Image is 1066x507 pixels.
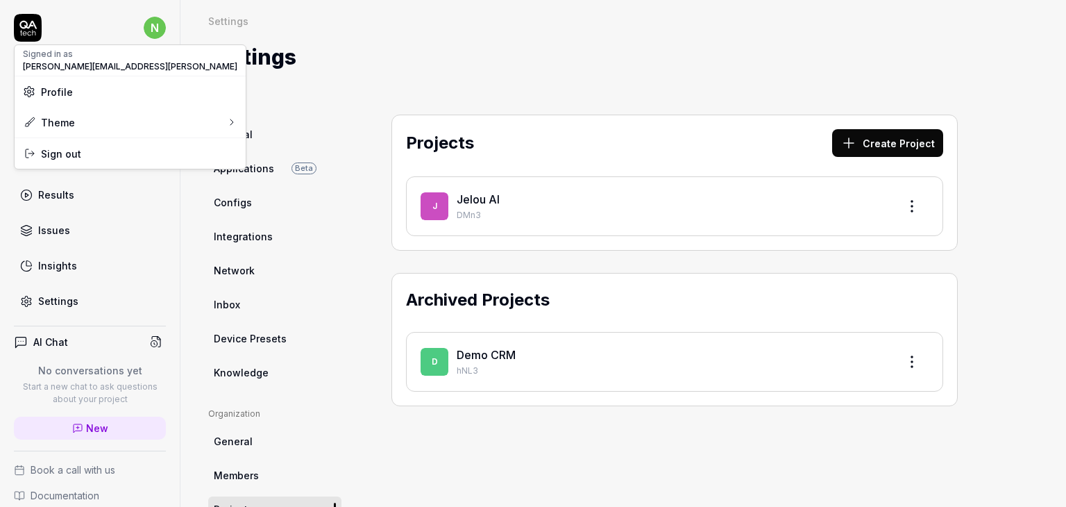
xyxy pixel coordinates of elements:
span: Sign out [41,147,81,161]
span: [PERSON_NAME][EMAIL_ADDRESS][PERSON_NAME] [23,60,237,73]
a: Profile [23,85,237,99]
div: Theme [23,115,75,130]
span: Profile [41,85,73,99]
div: Sign out [15,138,246,169]
div: Signed in as [23,48,237,60]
